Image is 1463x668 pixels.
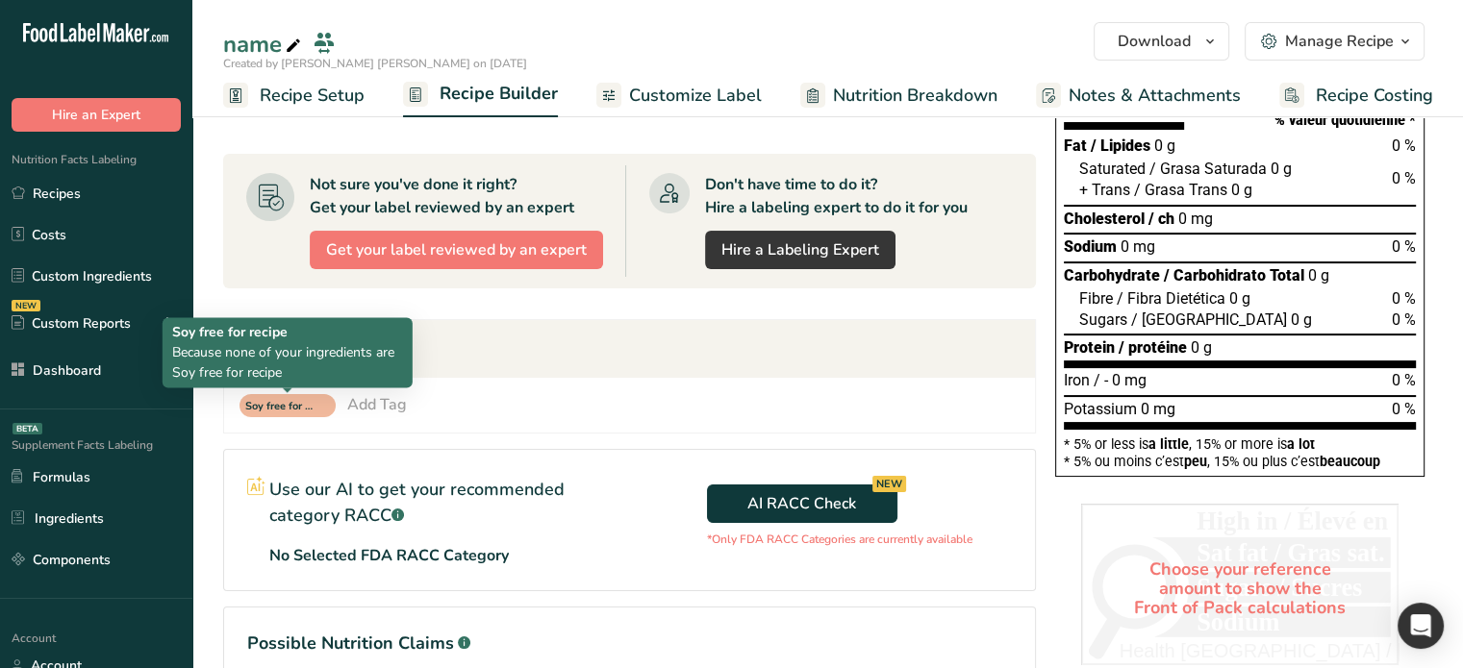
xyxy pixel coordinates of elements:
[1064,371,1090,389] span: Iron
[1064,136,1087,155] span: Fat
[1064,210,1145,228] span: Cholesterol
[326,238,587,261] span: Get your label reviewed by an expert
[13,423,42,434] div: BETA
[833,83,997,109] span: Nutrition Breakdown
[1064,338,1115,357] span: Protein
[1094,22,1229,61] button: Download
[1134,181,1227,199] span: / Grasa Trans
[310,231,603,269] button: Get your label reviewed by an expert
[1308,266,1329,285] span: 0 g
[1118,30,1191,53] span: Download
[1392,289,1416,308] span: 0 %
[596,74,762,117] a: Customize Label
[1094,371,1108,389] span: / -
[1064,237,1117,256] span: Sodium
[310,173,574,219] div: Not sure you've done it right? Get your label reviewed by an expert
[1392,136,1416,155] span: 0 %
[260,83,365,109] span: Recipe Setup
[1131,310,1287,329] span: / [GEOGRAPHIC_DATA]
[12,313,131,334] div: Custom Reports
[12,98,181,132] button: Hire an Expert
[247,631,1012,656] h1: Possible Nutrition Claims
[1148,210,1174,228] span: / ch
[1320,454,1380,469] span: beaucoup
[1392,400,1416,418] span: 0 %
[1079,181,1130,199] span: + Trans
[1079,289,1113,308] span: Fibre
[1392,310,1416,329] span: 0 %
[403,72,558,118] a: Recipe Builder
[1149,160,1267,178] span: / Grasa Saturada
[1141,400,1175,418] span: 0 mg
[629,83,762,109] span: Customize Label
[1064,400,1137,418] span: Potassium
[1079,160,1146,178] span: Saturated
[1121,237,1155,256] span: 0 mg
[1064,266,1160,285] span: Carbohydrate
[707,531,972,548] p: *Only FDA RACC Categories are currently available
[1191,338,1212,357] span: 0 g
[1392,371,1416,389] span: 0 %
[1091,136,1150,155] span: / Lipides
[1271,160,1292,178] span: 0 g
[1064,455,1416,468] div: * 5% ou moins c’est , 15% ou plus c’est
[1398,603,1444,649] div: Open Intercom Messenger
[800,74,997,117] a: Nutrition Breakdown
[1119,338,1187,357] span: / protéine
[172,322,403,383] div: Because none of your ingredients are Soy free for recipe
[1285,30,1394,53] div: Manage Recipe
[223,56,527,71] span: Created by [PERSON_NAME] [PERSON_NAME] on [DATE]
[223,74,365,117] a: Recipe Setup
[269,477,607,529] p: Use our AI to get your recommended category RACC
[1112,371,1147,389] span: 0 mg
[1164,266,1304,285] span: / Carbohidrato Total
[12,300,40,311] div: NEW
[872,476,906,492] div: NEW
[1279,74,1433,117] a: Recipe Costing
[440,81,558,107] span: Recipe Builder
[1392,237,1416,256] span: 0 %
[705,231,895,269] a: Hire a Labeling Expert
[172,322,403,342] div: Soy free for recipe
[269,544,509,567] p: No Selected FDA RACC Category
[1148,436,1189,452] span: a little
[1229,289,1250,308] span: 0 g
[347,393,407,416] div: Add Tag
[1117,289,1225,308] span: / Fibra Dietética
[1079,310,1127,329] span: Sugars
[747,492,856,515] span: AI RACC Check
[1184,454,1207,469] span: peu
[707,484,897,523] button: AI RACC Check NEW
[1036,74,1241,117] a: Notes & Attachments
[1287,436,1315,452] span: a lot
[1154,136,1175,155] span: 0 g
[1245,22,1425,61] button: Manage Recipe
[245,399,313,415] span: Soy free for recipe
[1392,169,1416,187] span: 0 %
[1316,83,1433,109] span: Recipe Costing
[705,173,968,219] div: Don't have time to do it? Hire a labeling expert to do it for you
[1069,83,1241,109] span: Notes & Attachments
[1291,310,1312,329] span: 0 g
[1178,210,1213,228] span: 0 mg
[1064,430,1416,469] section: * 5% or less is , 15% or more is
[224,320,1035,378] div: Recipe Tags
[1231,181,1252,199] span: 0 g
[223,27,305,62] div: name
